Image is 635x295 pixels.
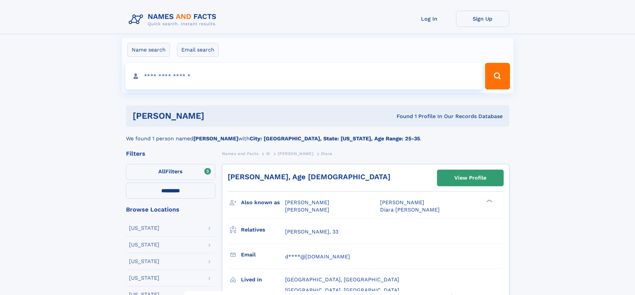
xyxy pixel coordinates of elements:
[241,224,285,235] h3: Relatives
[285,276,399,283] span: [GEOGRAPHIC_DATA], [GEOGRAPHIC_DATA]
[485,63,510,89] button: Search Button
[437,170,503,186] a: View Profile
[278,149,313,158] a: [PERSON_NAME]
[321,151,332,156] span: Diara
[456,11,509,27] a: Sign Up
[127,43,170,57] label: Name search
[241,249,285,260] h3: Email
[125,63,482,89] input: search input
[177,43,219,57] label: Email search
[454,170,486,186] div: View Profile
[126,127,509,143] div: We found 1 person named with .
[485,199,493,203] div: ❯
[241,197,285,208] h3: Also known as
[241,274,285,285] h3: Lived in
[380,199,424,206] span: [PERSON_NAME]
[285,207,329,213] span: [PERSON_NAME]
[250,135,420,142] b: City: [GEOGRAPHIC_DATA], State: [US_STATE], Age Range: 25-35
[285,228,338,235] a: [PERSON_NAME], 33
[403,11,456,27] a: Log In
[129,242,159,247] div: [US_STATE]
[129,225,159,231] div: [US_STATE]
[380,207,440,213] span: Diara [PERSON_NAME]
[266,151,270,156] span: W
[193,135,238,142] b: [PERSON_NAME]
[222,149,259,158] a: Names and Facts
[158,168,165,175] span: All
[126,151,215,157] div: Filters
[228,173,390,181] a: [PERSON_NAME], Age [DEMOGRAPHIC_DATA]
[126,11,222,29] img: Logo Names and Facts
[300,113,503,120] div: Found 1 Profile In Our Records Database
[126,164,215,180] label: Filters
[278,151,313,156] span: [PERSON_NAME]
[285,199,329,206] span: [PERSON_NAME]
[266,149,270,158] a: W
[129,259,159,264] div: [US_STATE]
[126,207,215,213] div: Browse Locations
[133,112,301,120] h1: [PERSON_NAME]
[285,287,399,293] span: [GEOGRAPHIC_DATA], [GEOGRAPHIC_DATA]
[129,275,159,281] div: [US_STATE]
